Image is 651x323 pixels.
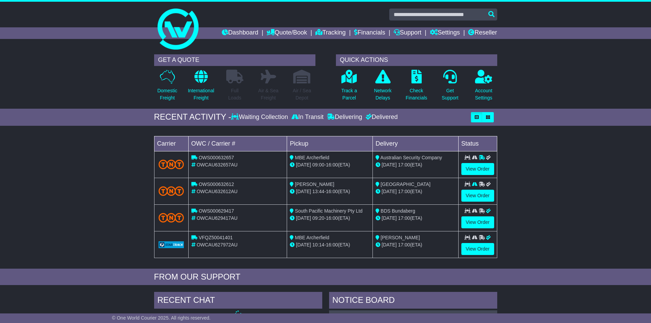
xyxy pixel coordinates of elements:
[231,113,289,121] div: Waiting Collection
[154,54,315,66] div: GET A QUOTE
[295,181,334,187] span: [PERSON_NAME]
[382,242,397,247] span: [DATE]
[329,292,497,310] div: NOTICE BOARD
[315,27,345,39] a: Tracking
[382,215,397,221] span: [DATE]
[406,87,427,102] p: Check Financials
[199,208,234,214] span: OWS000629417
[112,315,211,321] span: © One World Courier 2025. All rights reserved.
[159,160,184,169] img: TNT_Domestic.png
[267,27,307,39] a: Quote/Book
[475,69,493,105] a: AccountSettings
[376,188,456,195] div: (ETA)
[326,242,338,247] span: 16:00
[376,241,456,248] div: (ETA)
[296,242,311,247] span: [DATE]
[154,272,497,282] div: FROM OUR SUPPORT
[199,235,233,240] span: VFQZ50041401
[461,243,494,255] a: View Order
[376,161,456,169] div: (ETA)
[381,235,420,240] span: [PERSON_NAME]
[398,242,410,247] span: 17:00
[326,215,338,221] span: 16:00
[196,189,238,194] span: OWCAU632612AU
[290,161,370,169] div: - (ETA)
[290,188,370,195] div: - (ETA)
[226,87,243,102] p: Full Loads
[159,241,184,248] img: GetCarrierServiceLogo
[441,69,459,105] a: GetSupport
[394,27,421,39] a: Support
[199,181,234,187] span: OWS000632612
[154,136,188,151] td: Carrier
[442,87,458,102] p: Get Support
[312,215,324,221] span: 09:20
[287,136,373,151] td: Pickup
[405,69,428,105] a: CheckFinancials
[398,215,410,221] span: 17:00
[364,113,398,121] div: Delivered
[312,162,324,167] span: 09:00
[290,215,370,222] div: - (ETA)
[157,69,177,105] a: DomesticFreight
[154,292,322,310] div: RECENT CHAT
[372,136,458,151] td: Delivery
[374,69,392,105] a: NetworkDelays
[312,189,324,194] span: 13:44
[430,27,460,39] a: Settings
[159,213,184,222] img: TNT_Domestic.png
[341,69,357,105] a: Track aParcel
[341,87,357,102] p: Track a Parcel
[475,87,492,102] p: Account Settings
[376,215,456,222] div: (ETA)
[196,242,238,247] span: OWCAU627972AU
[382,162,397,167] span: [DATE]
[159,186,184,196] img: TNT_Domestic.png
[188,136,287,151] td: OWC / Carrier #
[293,87,311,102] p: Air / Sea Depot
[154,112,231,122] div: RECENT ACTIVITY -
[295,208,363,214] span: South Pacific Machinery Pty Ltd
[326,162,338,167] span: 16:00
[295,155,329,160] span: MBE Archerfield
[336,54,497,66] div: QUICK ACTIONS
[296,189,311,194] span: [DATE]
[326,189,338,194] span: 16:00
[374,87,391,102] p: Network Delays
[196,215,238,221] span: OWCAU629417AU
[461,163,494,175] a: View Order
[295,235,329,240] span: MBE Archerfield
[398,162,410,167] span: 17:00
[380,155,442,160] span: Australian Security Company
[458,136,497,151] td: Status
[290,113,325,121] div: In Transit
[196,162,238,167] span: OWCAU632657AU
[461,216,494,228] a: View Order
[398,189,410,194] span: 17:00
[188,69,215,105] a: InternationalFreight
[382,189,397,194] span: [DATE]
[290,241,370,248] div: - (ETA)
[461,190,494,202] a: View Order
[157,87,177,102] p: Domestic Freight
[468,27,497,39] a: Reseller
[354,27,385,39] a: Financials
[296,215,311,221] span: [DATE]
[188,87,214,102] p: International Freight
[222,27,258,39] a: Dashboard
[296,162,311,167] span: [DATE]
[325,113,364,121] div: Delivering
[381,208,415,214] span: BDS Bundaberg
[312,242,324,247] span: 10:14
[199,155,234,160] span: OWS000632657
[258,87,279,102] p: Air & Sea Freight
[381,181,431,187] span: [GEOGRAPHIC_DATA]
